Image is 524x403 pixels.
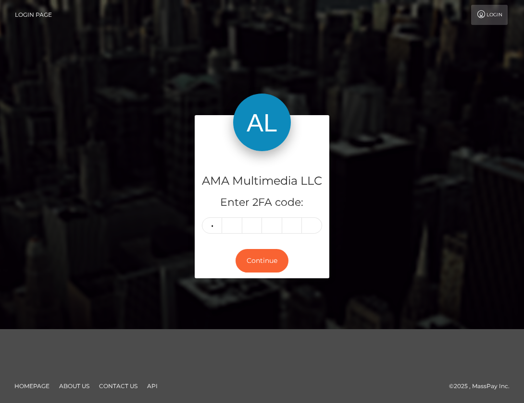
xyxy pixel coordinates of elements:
[471,5,508,25] a: Login
[55,379,93,393] a: About Us
[202,195,322,210] h5: Enter 2FA code:
[95,379,141,393] a: Contact Us
[236,249,288,273] button: Continue
[202,173,322,190] h4: AMA Multimedia LLC
[449,381,517,391] div: © 2025 , MassPay Inc.
[15,5,52,25] a: Login Page
[233,94,291,151] img: AMA Multimedia LLC
[143,379,162,393] a: API
[11,379,53,393] a: Homepage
